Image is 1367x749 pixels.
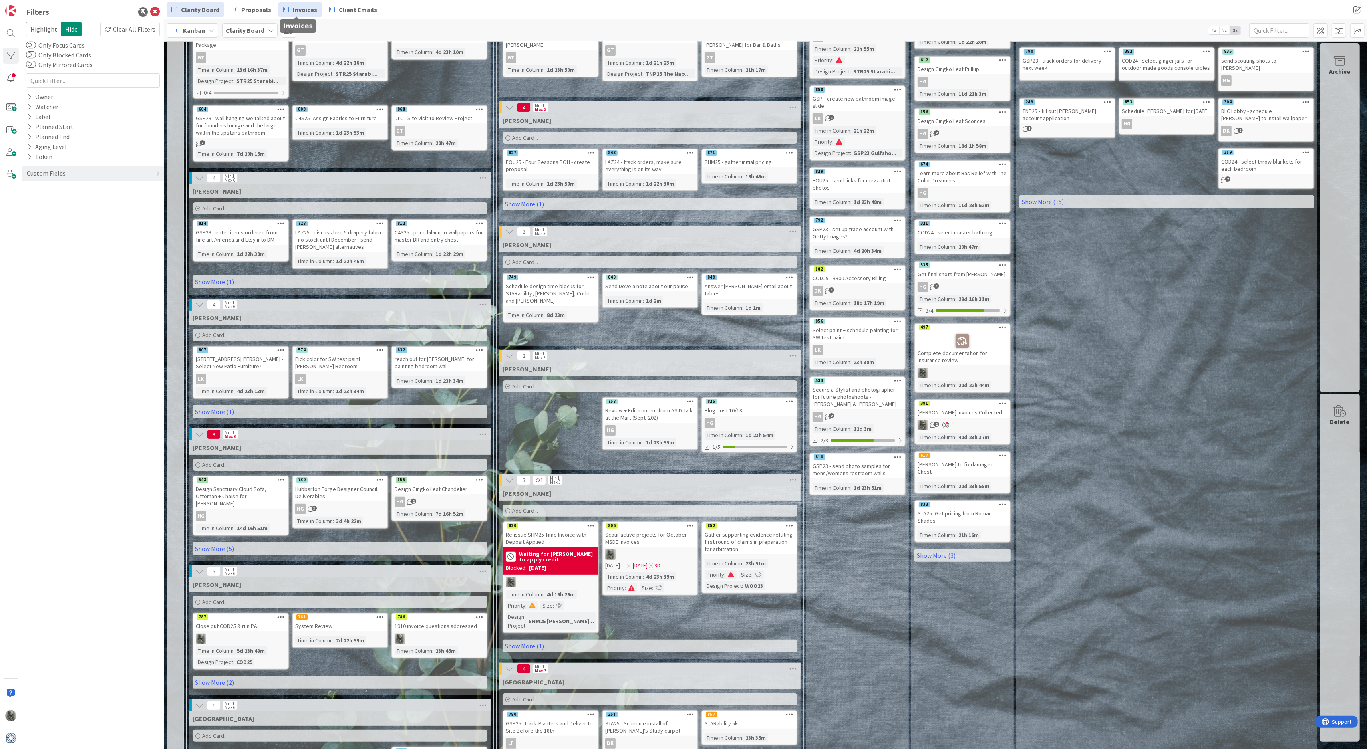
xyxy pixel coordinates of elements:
[193,374,288,384] div: LK
[702,418,797,428] div: HG
[1219,48,1313,73] div: 835send scouting shots to [PERSON_NAME]
[702,522,797,554] div: 852Gather supporting evidence refuting first round of claims in preparation for arbitration
[742,65,743,74] span: :
[234,65,235,74] span: :
[919,57,930,63] div: 612
[1020,55,1115,73] div: GSP23 - track orders for delivery next week
[1119,106,1214,116] div: Schedule [PERSON_NAME] for [DATE]
[26,112,51,122] div: Label
[915,262,1010,269] div: 535
[202,598,228,606] span: Add Card...
[333,58,334,67] span: :
[278,2,322,17] a: Invoices
[603,549,697,560] div: PA
[918,420,928,430] img: PA
[1219,126,1313,136] div: DK
[293,106,387,113] div: 803
[813,44,850,53] div: Time in Column
[915,116,1010,126] div: Design Gingko Leaf Sconces
[814,87,825,93] div: 850
[813,113,823,124] div: LK
[1024,49,1035,55] div: 790
[395,634,405,644] img: PA
[705,65,742,74] div: Time in Column
[832,56,833,65] span: :
[293,45,387,56] div: GT
[915,57,1010,64] div: 612
[955,89,956,98] span: :
[295,128,333,137] div: Time in Column
[810,345,905,355] div: LK
[202,732,228,739] span: Add Card...
[181,5,219,14] span: Clarity Board
[603,149,697,157] div: 843
[17,1,36,11] span: Support
[432,48,433,57] span: :
[503,522,598,529] div: 820
[392,614,487,631] div: 7861910 invoice questions addressed
[197,107,208,112] div: 604
[196,77,233,85] div: Design Project
[293,113,387,123] div: C4S25- Assign Fabrics to Furniture
[832,137,833,146] span: :
[193,634,288,644] div: PA
[503,149,598,174] div: 827FOU25 - Four Seasons BOH - create proposal
[702,398,797,405] div: 825
[1122,119,1132,129] div: HG
[918,89,955,98] div: Time in Column
[512,696,538,703] span: Add Card...
[392,106,487,113] div: 868
[915,57,1010,74] div: 612Design Gingko Leaf Pullup
[810,217,905,242] div: 792GSP23 - set up trade account with Getty Images?
[324,2,382,17] a: Client Emails
[810,266,905,283] div: 182COD25 - 3300 Accessory Billing
[1219,26,1230,34] span: 2x
[226,26,264,34] b: Clarity Board
[503,52,598,63] div: GT
[26,122,74,132] div: Planned Start
[392,476,487,484] div: 155
[392,347,487,371] div: 832reach out for [PERSON_NAME] for painting bedroom wall
[293,347,387,354] div: 574
[605,549,616,560] img: PA
[915,324,1010,365] div: 497Complete documentation for insurance review
[196,52,206,63] div: GT
[915,324,1010,331] div: 497
[202,461,228,468] span: Add Card...
[26,152,53,162] div: Token
[167,2,224,17] a: Clarity Board
[1123,49,1134,55] div: 382
[26,168,66,178] div: Custom Fields
[813,126,850,135] div: Time in Column
[5,5,16,16] img: Visit kanbanzone.com
[395,48,432,57] div: Time in Column
[810,377,905,384] div: 533
[26,22,61,36] span: Highlight
[503,274,598,306] div: 749Schedule design time blocks for STARability, [PERSON_NAME], Code and [PERSON_NAME]
[26,92,54,102] div: Owner
[644,58,676,67] div: 1d 21h 23m
[506,65,544,74] div: Time in Column
[605,69,642,78] div: Design Project
[293,220,387,227] div: 728
[296,107,308,112] div: 803
[193,676,487,689] a: Show More (2)
[233,77,234,85] span: :
[503,640,797,652] a: Show More (1)
[852,126,876,135] div: 21h 22m
[1219,75,1313,86] div: HG
[603,522,697,529] div: 806
[334,128,366,137] div: 1d 23h 53m
[810,318,905,325] div: 856
[1219,106,1313,123] div: DLC Lobby - schedule [PERSON_NAME] to install wallpaper
[433,139,458,147] div: 20h 47m
[392,126,487,136] div: GT
[603,398,697,423] div: 758Review + Edit content from ASID Talk at the Mart (Sept. 202)
[193,405,487,418] a: Show More (1)
[235,65,270,74] div: 13d 16h 37m
[1119,119,1214,129] div: HG
[26,41,36,49] button: Only Focus Cards
[605,45,616,56] div: GT
[193,220,288,245] div: 814GSP23 - enter items ordered from fine art America and Etsy into DM
[1123,99,1134,105] div: 853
